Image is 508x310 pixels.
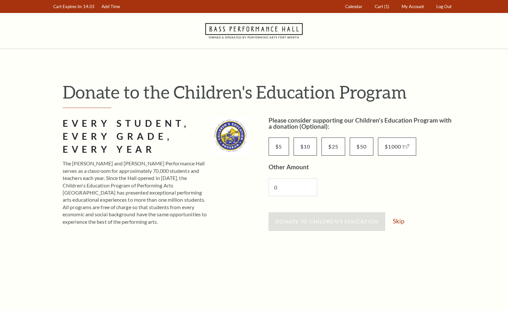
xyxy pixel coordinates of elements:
img: cep_logo_2022_standard_335x335.jpg [212,117,249,154]
input: $50 [350,137,373,156]
h2: Every Student, Every Grade, Every Year [63,117,207,156]
h1: Donate to the Children's Education Program [63,81,455,102]
button: Donate to Children's Education [269,212,385,231]
span: My Account [402,4,424,9]
input: $5 [269,137,289,156]
label: Please consider supporting our Children's Education Program with a donation (Optional): [269,116,452,130]
span: (1) [384,4,389,9]
span: Calendar [345,4,362,9]
a: Cart (1) [372,0,393,13]
a: Add Time [99,0,123,13]
input: $25 [321,137,345,156]
span: Cart Expires In: [53,4,82,9]
span: Donate to Children's Education [275,218,378,224]
input: $10 [294,137,317,156]
p: The [PERSON_NAME] and [PERSON_NAME] Performance Hall serves as a classroom for approximately 70,0... [63,160,207,225]
label: Other Amount [269,163,309,171]
a: Log Out [433,0,455,13]
a: My Account [399,0,427,13]
span: Cart [375,4,383,9]
a: Skip [393,218,404,224]
input: $1000 [378,137,416,156]
span: 14:33 [83,4,94,9]
a: Calendar [342,0,366,13]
